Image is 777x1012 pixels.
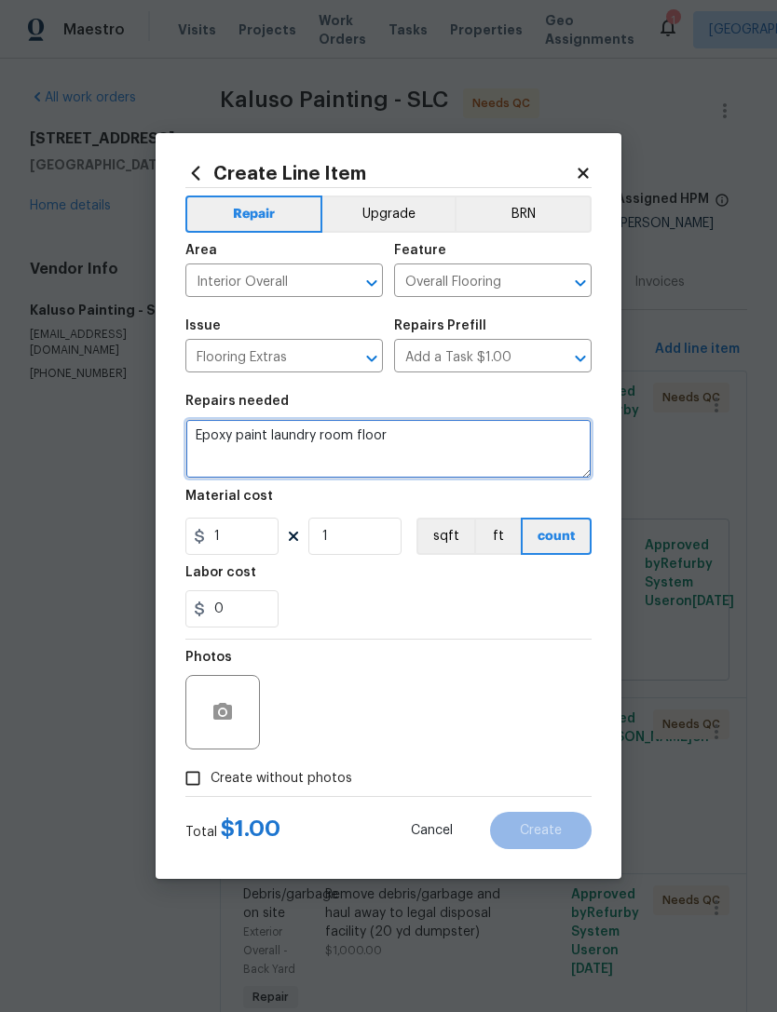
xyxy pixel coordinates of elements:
[185,651,232,664] h5: Photos
[474,518,521,555] button: ft
[567,270,593,296] button: Open
[185,163,575,183] h2: Create Line Item
[322,196,456,233] button: Upgrade
[185,244,217,257] h5: Area
[185,490,273,503] h5: Material cost
[359,270,385,296] button: Open
[185,566,256,579] h5: Labor cost
[567,345,593,371] button: Open
[185,319,221,332] h5: Issue
[359,345,385,371] button: Open
[521,518,592,555] button: count
[185,819,280,842] div: Total
[221,817,280,840] span: $ 1.00
[455,196,592,233] button: BRN
[381,812,483,849] button: Cancel
[411,824,453,838] span: Cancel
[416,518,474,555] button: sqft
[185,395,289,408] h5: Repairs needed
[211,769,352,789] span: Create without photos
[394,244,446,257] h5: Feature
[185,196,322,233] button: Repair
[490,812,592,849] button: Create
[520,824,562,838] span: Create
[185,419,592,479] textarea: Epoxy paint laundry room floor
[394,319,486,332] h5: Repairs Prefill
